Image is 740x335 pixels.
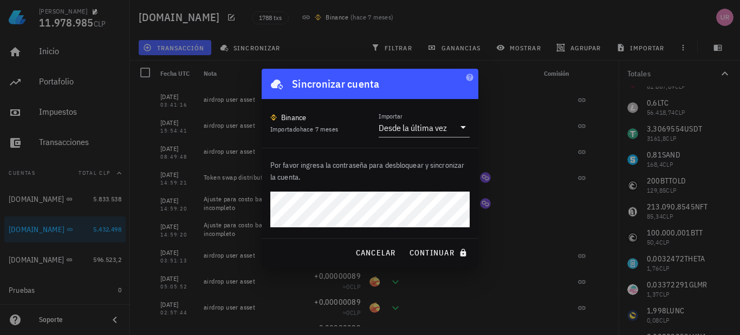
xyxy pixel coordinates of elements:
button: cancelar [350,243,400,262]
span: hace 7 meses [300,125,339,133]
p: Por favor ingresa la contraseña para desbloquear y sincronizar la cuenta. [270,159,470,183]
label: Importar [379,112,403,120]
div: Desde la última vez [379,122,447,133]
div: Sincronizar cuenta [292,75,380,93]
span: cancelar [355,248,395,258]
img: 270.png [270,114,277,121]
span: continuar [409,248,470,258]
div: ImportarDesde la última vez [379,119,470,137]
button: continuar [405,243,474,262]
span: Importado [270,125,338,133]
div: Binance [281,112,307,123]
